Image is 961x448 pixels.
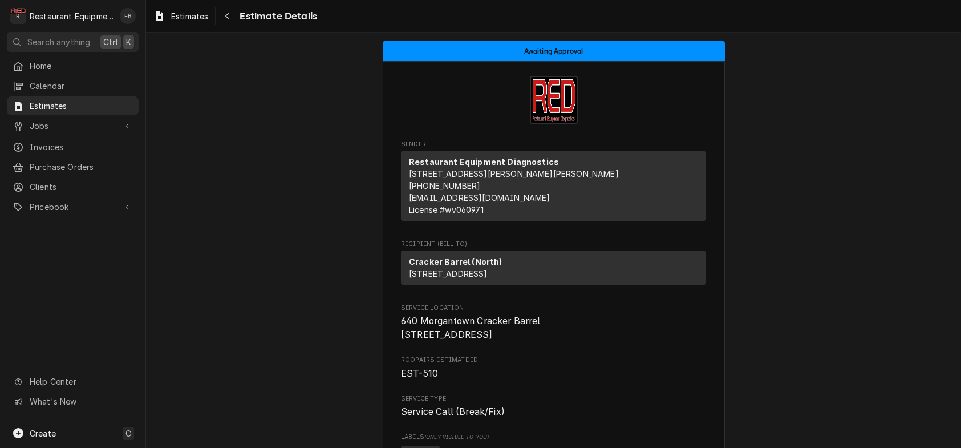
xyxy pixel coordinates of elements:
[401,140,706,226] div: Estimate Sender
[30,10,113,22] div: Restaurant Equipment Diagnostics
[30,395,132,407] span: What's New
[7,56,139,75] a: Home
[401,405,706,419] span: Service Type
[30,80,133,92] span: Calendar
[10,8,26,24] div: Restaurant Equipment Diagnostics's Avatar
[126,36,131,48] span: K
[30,201,116,213] span: Pricebook
[10,8,26,24] div: R
[30,141,133,153] span: Invoices
[401,356,706,365] span: Roopairs Estimate ID
[30,120,116,132] span: Jobs
[401,314,706,341] span: Service Location
[401,251,706,289] div: Recipient (Bill To)
[409,257,502,267] strong: Cracker Barrel (North)
[409,269,488,279] span: [STREET_ADDRESS]
[7,372,139,391] a: Go to Help Center
[218,7,236,25] button: Navigate back
[409,193,550,203] a: [EMAIL_ADDRESS][DOMAIN_NAME]
[30,376,132,388] span: Help Center
[27,36,90,48] span: Search anything
[7,177,139,196] a: Clients
[409,205,484,215] span: License # wv060971
[149,7,213,26] a: Estimates
[401,368,438,379] span: EST-510
[7,392,139,411] a: Go to What's New
[409,157,559,167] strong: Restaurant Equipment Diagnostics
[401,394,706,403] span: Service Type
[401,304,706,342] div: Service Location
[401,394,706,419] div: Service Type
[30,100,133,112] span: Estimates
[401,356,706,380] div: Roopairs Estimate ID
[30,181,133,193] span: Clients
[401,406,505,417] span: Service Call (Break/Fix)
[401,240,706,249] span: Recipient (Bill To)
[120,8,136,24] div: EB
[30,429,56,438] span: Create
[7,96,139,115] a: Estimates
[401,304,706,313] span: Service Location
[30,60,133,72] span: Home
[236,9,317,24] span: Estimate Details
[30,161,133,173] span: Purchase Orders
[103,36,118,48] span: Ctrl
[401,151,706,221] div: Sender
[401,316,541,340] span: 640 Morgantown Cracker Barrel [STREET_ADDRESS]
[409,181,480,191] a: [PHONE_NUMBER]
[524,47,583,55] span: Awaiting Approval
[383,41,725,61] div: Status
[7,158,139,176] a: Purchase Orders
[401,251,706,285] div: Recipient (Bill To)
[401,240,706,290] div: Estimate Recipient
[401,140,706,149] span: Sender
[401,151,706,225] div: Sender
[171,10,208,22] span: Estimates
[7,76,139,95] a: Calendar
[401,433,706,442] span: Labels
[530,76,578,124] img: Logo
[7,197,139,216] a: Go to Pricebook
[409,169,619,179] span: [STREET_ADDRESS][PERSON_NAME][PERSON_NAME]
[125,427,131,439] span: C
[401,367,706,381] span: Roopairs Estimate ID
[424,434,489,440] span: (Only Visible to You)
[7,116,139,135] a: Go to Jobs
[120,8,136,24] div: Emily Bird's Avatar
[7,32,139,52] button: Search anythingCtrlK
[7,138,139,156] a: Invoices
